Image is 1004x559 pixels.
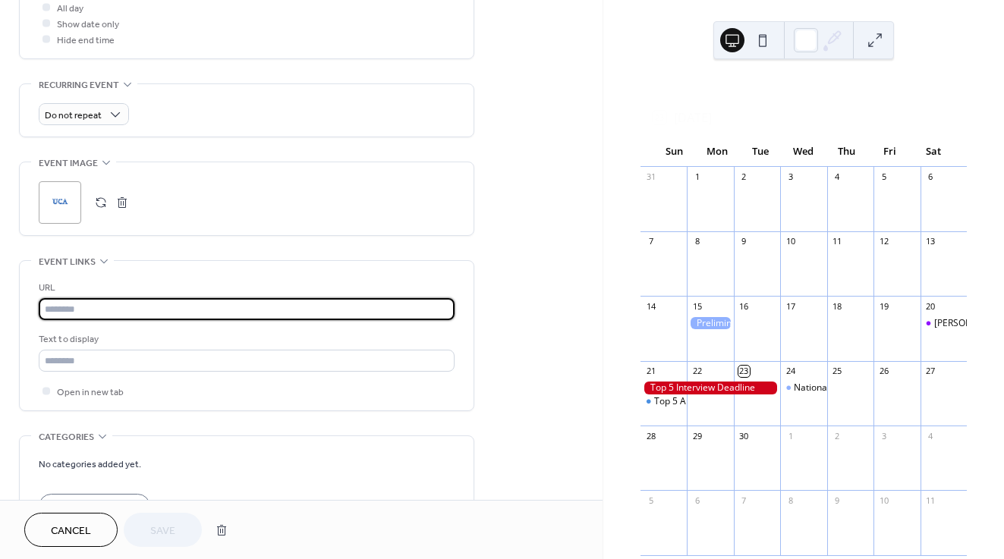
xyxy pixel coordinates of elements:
span: Open in new tab [57,385,124,400]
div: 5 [878,171,889,183]
span: Do not repeat [45,107,102,124]
div: 28 [645,430,656,441]
div: 24 [785,366,796,377]
div: National Queen Announcement Ceremony [780,382,826,394]
div: 4 [925,430,936,441]
div: 26 [878,366,889,377]
div: 2 [832,430,843,441]
div: Sun [653,137,696,167]
span: Event image [39,155,98,171]
span: Cancel [51,523,91,539]
div: 25 [832,366,843,377]
div: 22 [691,366,703,377]
div: 31 [645,171,656,183]
div: 7 [738,495,750,506]
div: 18 [832,300,843,312]
div: Preliminary Materials Due [687,317,733,330]
button: Cancel [24,513,118,547]
span: Show date only [57,17,119,33]
div: 14 [645,300,656,312]
div: 30 [738,430,750,441]
div: 8 [785,495,796,506]
div: Top 5 Announcement & Special Awards Ceremony [640,395,687,408]
span: Categories [39,429,94,445]
span: Event links [39,254,96,270]
div: Top 5 Announcement & Special Awards Ceremony [654,395,867,408]
div: 9 [738,236,750,247]
div: 8 [691,236,703,247]
div: 15 [691,300,703,312]
div: ; [39,181,81,224]
div: 17 [785,300,796,312]
div: 1 [785,430,796,441]
div: 27 [925,366,936,377]
span: All day [57,1,83,17]
div: 12 [878,236,889,247]
div: National Queen Announcement Ceremony [794,382,973,394]
span: No categories added yet. [39,457,141,473]
div: 3 [785,171,796,183]
div: 23 [738,366,750,377]
div: [DATE] [640,81,967,99]
div: Text to display [39,331,452,347]
div: 5 [645,495,656,506]
span: Recurring event [39,77,119,93]
div: 7 [645,236,656,247]
div: Fri [868,137,911,167]
div: Tue [739,137,782,167]
div: 11 [832,236,843,247]
div: 10 [878,495,889,506]
div: 19 [878,300,889,312]
div: Wed [782,137,825,167]
div: Top 5 Interview Deadline [640,382,780,394]
div: Thu [825,137,868,167]
div: 6 [925,171,936,183]
div: 1 [691,171,703,183]
div: 10 [785,236,796,247]
div: 20 [925,300,936,312]
span: Hide end time [57,33,115,49]
div: Sashes and Slippers Pajama Party! (Miss/Ms./Mrs.) [921,317,967,330]
div: 2 [738,171,750,183]
div: 16 [738,300,750,312]
div: Sat [911,137,955,167]
div: 29 [691,430,703,441]
div: Mon [696,137,739,167]
div: 13 [925,236,936,247]
div: 6 [691,495,703,506]
div: 21 [645,366,656,377]
div: 11 [925,495,936,506]
div: 3 [878,430,889,441]
div: 4 [832,171,843,183]
div: 9 [832,495,843,506]
div: URL [39,280,452,296]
